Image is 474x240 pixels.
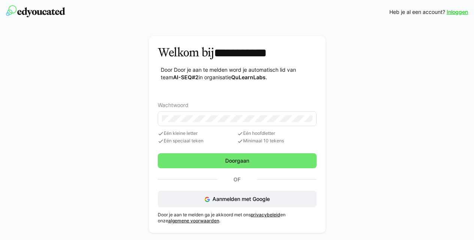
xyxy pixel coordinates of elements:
[158,191,317,207] button: Aanmelden met Google
[158,153,317,168] button: Doorgaan
[237,131,317,137] span: Eén hoofdletter
[237,138,317,144] span: Minimaal 10 tekens
[212,196,270,202] span: Aanmelden met Google
[158,138,237,144] span: Eén speciaal teken
[251,212,280,217] a: privacybeleid
[6,5,65,17] img: edyoucated
[158,45,317,60] h3: Welkom bij
[161,66,317,81] p: Door Door je aan te melden word je automatisch lid van team in organisatie .
[224,157,250,165] span: Doorgaan
[168,218,219,223] a: algemene voorwaarden
[389,8,445,16] span: Heb je al een account?
[158,131,237,137] span: Eén kleine letter
[217,174,257,185] p: Of
[158,102,188,108] span: Wachtwoord
[173,74,199,80] strong: AI-SEQ#2
[158,212,317,224] p: Door je aan te melden ga je akkoord met ons en onze .
[447,8,468,16] a: Inloggen
[231,74,266,80] strong: QuLearnLabs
